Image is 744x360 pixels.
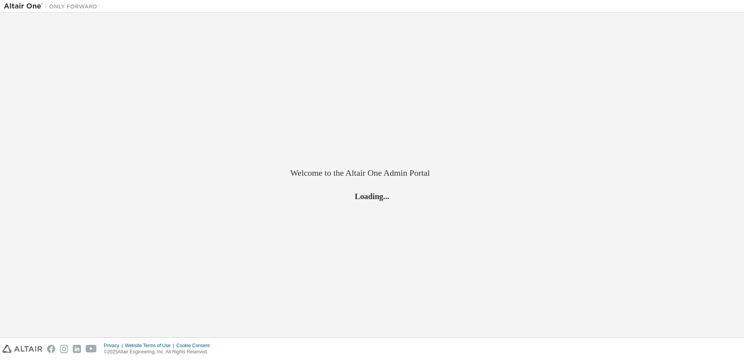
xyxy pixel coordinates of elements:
[176,342,214,349] div: Cookie Consent
[104,342,125,349] div: Privacy
[125,342,176,349] div: Website Terms of Use
[290,191,454,201] h2: Loading...
[86,345,97,353] img: youtube.svg
[2,345,42,353] img: altair_logo.svg
[60,345,68,353] img: instagram.svg
[47,345,55,353] img: facebook.svg
[104,349,214,355] p: © 2025 Altair Engineering, Inc. All Rights Reserved.
[73,345,81,353] img: linkedin.svg
[4,2,101,10] img: Altair One
[290,168,454,178] h2: Welcome to the Altair One Admin Portal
